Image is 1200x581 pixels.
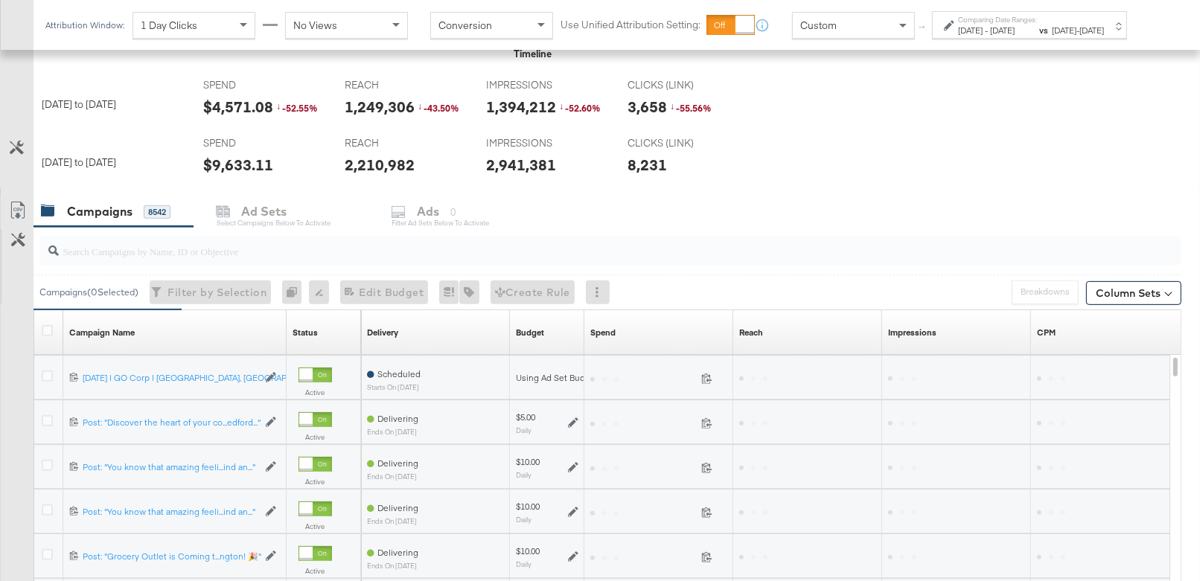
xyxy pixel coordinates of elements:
div: 2,210,982 [345,154,415,176]
a: The total amount spent to date. [590,327,616,338]
span: Scheduled [377,368,421,379]
div: 3,658 [628,96,667,118]
span: IMPRESSIONS [486,78,598,92]
span: SPEND [203,78,315,92]
div: - [958,25,1037,36]
div: Campaign Name [69,327,135,338]
a: Post: "Grocery Outlet is Coming t...ngton! 🎉" [83,550,258,563]
span: CLICKS (LINK) [628,136,739,150]
sub: Daily [516,470,532,479]
div: 0 [282,280,309,304]
sub: ends on [DATE] [367,517,418,525]
label: Active [299,521,332,531]
div: $5.00 [516,411,535,423]
span: CLICKS (LINK) [628,78,739,92]
span: ↓ [418,100,424,112]
a: Post: "You know that amazing feeli...ind an..." [83,506,258,519]
sub: starts on [DATE] [367,383,421,391]
span: REACH [345,78,456,92]
span: [DATE] [990,25,1015,36]
a: The average cost you've paid to have 1,000 impressions of your ad. [1037,327,1056,338]
span: SPEND [203,136,315,150]
div: [DATE] to [DATE] [42,155,191,170]
span: [DATE] [1079,25,1104,36]
div: Status [293,327,318,338]
div: $9,633.11 [203,154,273,176]
span: 1 Day Clicks [141,19,197,32]
sub: Daily [516,426,532,434]
div: Using Ad Set Budget [516,372,599,384]
div: Post: "You know that amazing feeli...ind an..." [83,461,258,473]
div: 8,231 [628,154,667,176]
span: ↓ [670,100,676,112]
sub: Daily [516,559,532,568]
div: 2,941,381 [486,154,556,176]
div: Timeline [514,47,552,61]
div: $4,571.08 [203,96,273,118]
a: Shows the current state of your Ad Campaign. [293,327,318,338]
span: REACH [345,136,456,150]
span: ↑ [916,25,931,31]
label: Comparing Date Ranges: [958,15,1037,25]
a: Post: "Discover the heart of your co...edford..." [83,417,258,429]
div: Impressions [888,327,936,338]
div: Campaigns [67,203,133,220]
div: $10.00 [516,501,540,513]
a: The number of people your ad was served to. [739,327,763,338]
div: -52.55 % [276,102,321,115]
div: - [1050,25,1104,36]
label: Active [299,432,332,442]
div: [DATE] to [DATE] [42,97,191,112]
div: CPM [1037,327,1056,338]
a: Post: "You know that amazing feeli...ind an..." [83,461,258,474]
span: [DATE] [958,25,983,36]
span: No Views [293,19,337,32]
button: Column Sets [1086,281,1181,305]
div: -55.56 % [670,102,715,115]
div: $10.00 [516,456,540,468]
div: Budget [516,327,544,338]
span: Custom [800,19,837,32]
div: Delivery [367,327,398,338]
input: Search Campaigns by Name, ID or Objective [59,231,1079,260]
span: Delivering [377,502,418,513]
div: Reach [739,327,763,338]
div: $10.00 [516,545,540,557]
label: Active [299,477,332,487]
div: Attribution Window: [45,20,125,31]
a: Your campaign name. [69,327,135,338]
div: -52.60 % [559,102,604,115]
label: Active [299,388,332,397]
span: IMPRESSIONS [486,136,598,150]
sub: Daily [516,515,532,524]
label: Use Unified Attribution Setting: [561,18,700,32]
a: The number of times your ad was served. On mobile apps an ad is counted as served the first time ... [888,327,936,338]
span: ↓ [276,100,282,112]
strong: vs [1037,25,1050,36]
a: Reflects the ability of your Ad Campaign to achieve delivery based on ad states, schedule and bud... [367,327,398,338]
div: -43.50 % [418,102,462,115]
div: Campaigns ( 0 Selected) [39,286,138,299]
span: Conversion [438,19,492,32]
div: Spend [590,327,616,338]
span: Delivering [377,458,418,469]
label: Active [299,566,332,576]
div: 1,249,306 [345,96,415,118]
div: Post: "You know that amazing feeli...ind an..." [83,506,258,518]
div: 1,394,212 [486,96,556,118]
sub: ends on [DATE] [367,472,418,481]
sub: ends on [DATE] [367,562,418,570]
span: [DATE] [1052,25,1076,36]
div: [DATE] | GO Corp | [GEOGRAPHIC_DATA], [GEOGRAPHIC_DATA] | $...10/1-10/10 [83,372,258,384]
a: The maximum amount you're willing to spend on your ads, on average each day or over the lifetime ... [516,327,544,338]
span: ↓ [559,100,565,112]
sub: ends on [DATE] [367,428,418,436]
span: Delivering [377,547,418,558]
div: 8542 [144,205,170,219]
a: [DATE] | GO Corp | [GEOGRAPHIC_DATA], [GEOGRAPHIC_DATA] | $...10/1-10/10 [83,372,258,385]
span: Delivering [377,413,418,424]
